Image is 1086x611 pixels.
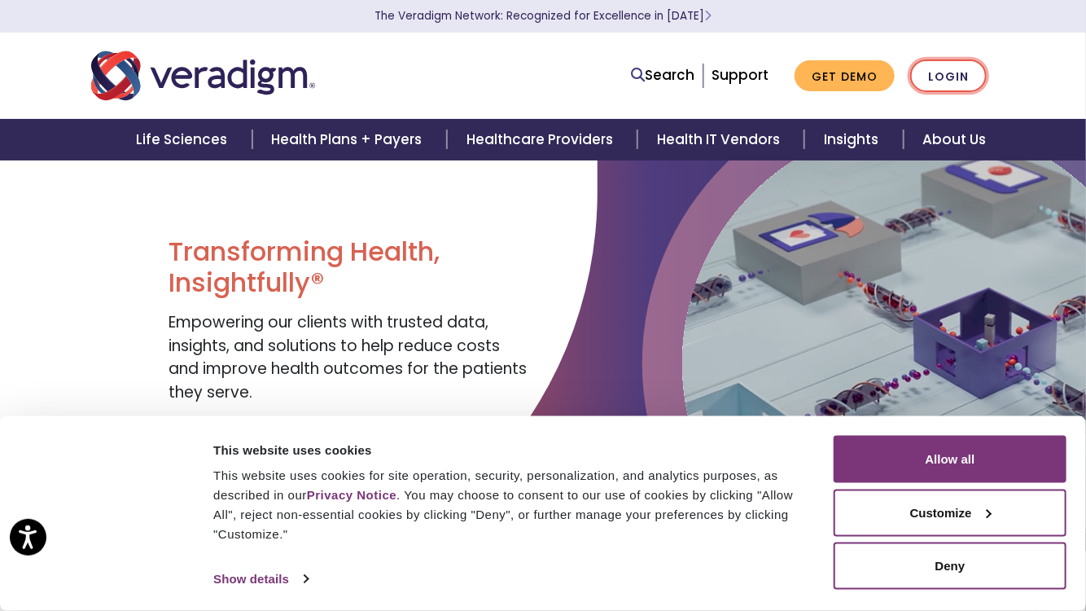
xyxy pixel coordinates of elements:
[213,567,308,591] a: Show details
[910,59,987,93] a: Login
[252,119,447,160] a: Health Plans + Payers
[804,119,903,160] a: Insights
[169,311,527,403] span: Empowering our clients with trusted data, insights, and solutions to help reduce costs and improv...
[704,8,712,24] span: Learn More
[834,543,1066,590] button: Deny
[834,436,1066,483] button: Allow all
[307,488,396,502] a: Privacy Notice
[631,64,694,86] a: Search
[904,119,1006,160] a: About Us
[637,119,804,160] a: Health IT Vendors
[795,60,895,92] a: Get Demo
[169,236,531,299] h1: Transforming Health, Insightfully®
[834,489,1066,536] button: Customize
[712,65,769,85] a: Support
[447,119,637,160] a: Healthcare Providers
[374,8,712,24] a: The Veradigm Network: Recognized for Excellence in [DATE]Learn More
[116,119,252,160] a: Life Sciences
[213,466,815,544] div: This website uses cookies for site operation, security, personalization, and analytics purposes, ...
[91,49,315,103] img: Veradigm logo
[213,440,815,459] div: This website uses cookies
